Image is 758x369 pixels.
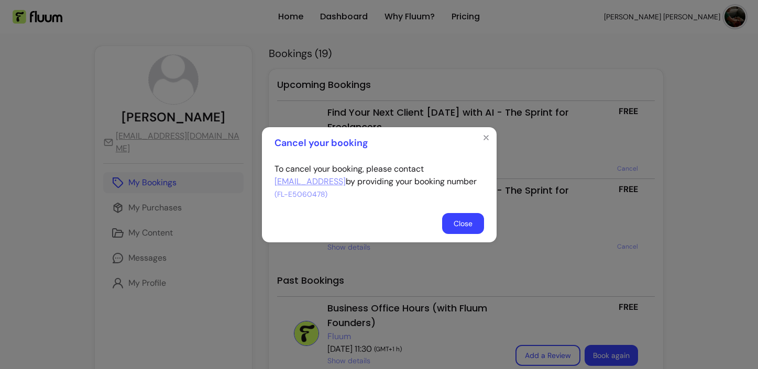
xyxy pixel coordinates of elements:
header: Cancel your booking [262,127,497,159]
button: Close [478,129,495,146]
p: To cancel your booking, please contact by providing your booking number [274,163,484,200]
span: Click to copy to clipboard [274,189,327,199]
button: Close [442,213,484,234]
a: [EMAIL_ADDRESS] [274,175,346,188]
